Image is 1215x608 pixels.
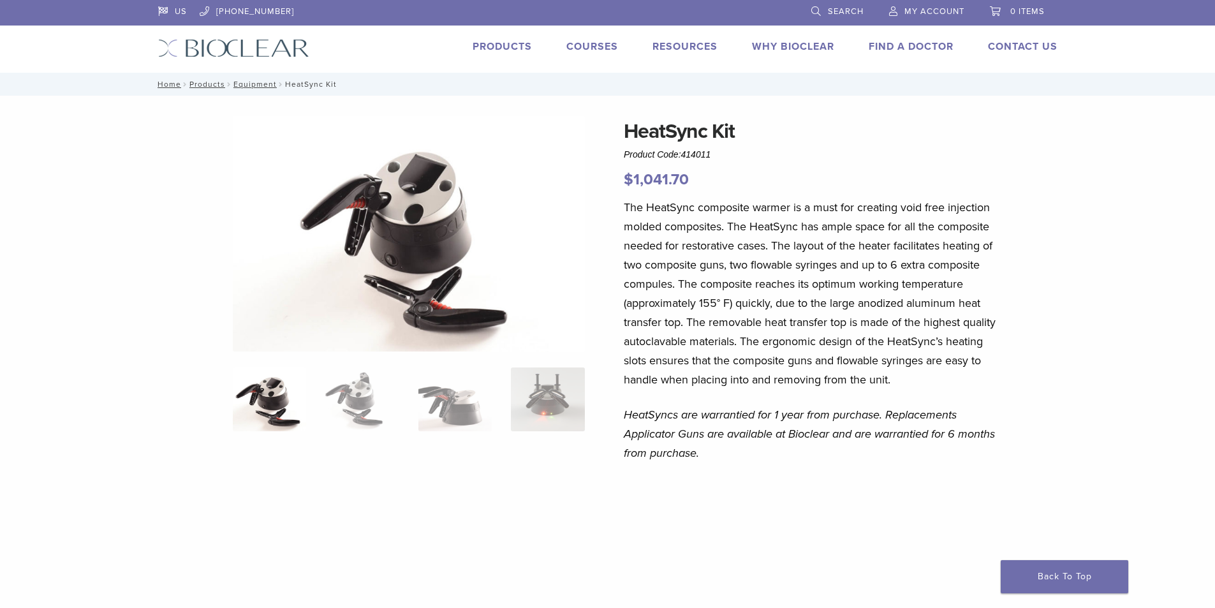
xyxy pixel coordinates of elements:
a: Products [473,40,532,53]
span: 414011 [681,149,711,159]
a: Why Bioclear [752,40,834,53]
a: Courses [566,40,618,53]
img: HeatSync Kit-4 [233,116,585,352]
nav: HeatSync Kit [149,73,1067,96]
span: / [225,81,233,87]
span: / [277,81,285,87]
a: Resources [652,40,718,53]
p: The HeatSync composite warmer is a must for creating void free injection molded composites. The H... [624,198,999,389]
span: / [181,81,189,87]
a: Back To Top [1001,560,1128,593]
a: Contact Us [988,40,1057,53]
span: Search [828,6,864,17]
h1: HeatSync Kit [624,116,999,147]
a: Products [189,80,225,89]
em: HeatSyncs are warrantied for 1 year from purchase. Replacements Applicator Guns are available at ... [624,408,995,460]
bdi: 1,041.70 [624,170,689,189]
img: Bioclear [158,39,309,57]
a: Find A Doctor [869,40,954,53]
img: HeatSync Kit - Image 2 [325,367,399,431]
a: Equipment [233,80,277,89]
a: Home [154,80,181,89]
img: HeatSync Kit - Image 3 [418,367,492,431]
span: 0 items [1010,6,1045,17]
img: HeatSync-Kit-4-324x324.jpg [233,367,306,431]
span: $ [624,170,633,189]
span: Product Code: [624,149,711,159]
span: My Account [904,6,964,17]
img: HeatSync Kit - Image 4 [511,367,584,431]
